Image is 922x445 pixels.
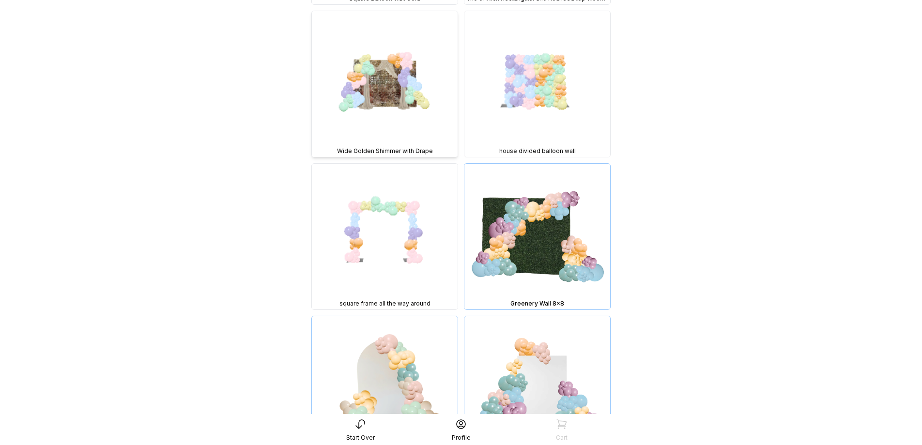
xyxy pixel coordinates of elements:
[499,147,576,155] span: house divided balloon wall
[339,300,430,307] span: square frame all the way around
[312,11,458,157] img: BKD, 3 Sizes, Wide Golden Shimmer with Drape
[466,300,608,307] div: Greenery Wall 8x8
[312,164,458,309] img: BKD, 3 sizes, square frame all the way around
[337,147,433,155] span: Wide Golden Shimmer with Drape
[464,11,610,157] img: BKD, 3 Sizes, house divided balloon wall
[464,164,610,309] img: Greenery Wall 8x8
[346,434,375,442] div: Start Over
[556,434,568,442] div: Cart
[452,434,471,442] div: Profile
